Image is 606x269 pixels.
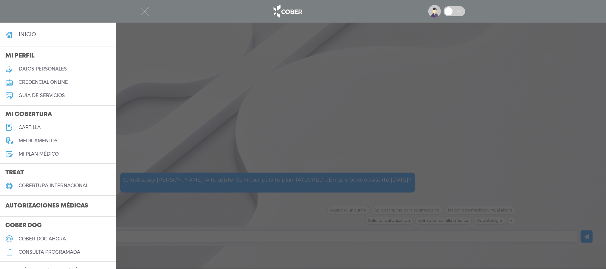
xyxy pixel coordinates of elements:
img: Cober_menu-close-white.svg [141,7,149,16]
h5: datos personales [19,66,67,72]
h5: cobertura internacional [19,183,88,189]
h5: Mi plan médico [19,151,59,157]
h5: guía de servicios [19,93,65,98]
h4: inicio [19,31,36,38]
h5: cartilla [19,125,41,130]
img: logo_cober_home-white.png [270,3,305,19]
h5: consulta programada [19,249,80,255]
h5: medicamentos [19,138,58,144]
img: profile-placeholder.svg [428,5,441,18]
h5: Cober doc ahora [19,236,66,242]
h5: credencial online [19,79,68,85]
